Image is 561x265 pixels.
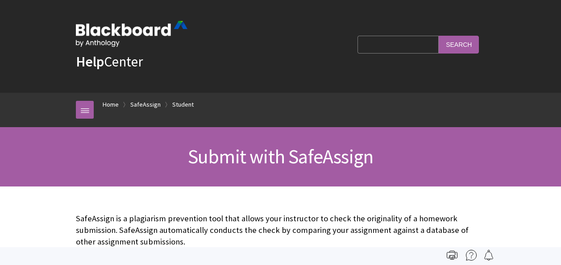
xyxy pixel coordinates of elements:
[76,21,187,47] img: Blackboard by Anthology
[130,99,161,110] a: SafeAssign
[466,250,477,261] img: More help
[76,53,143,70] a: HelpCenter
[103,99,119,110] a: Home
[172,99,194,110] a: Student
[483,250,494,261] img: Follow this page
[439,36,479,53] input: Search
[76,53,104,70] strong: Help
[76,213,485,248] p: SafeAssign is a plagiarism prevention tool that allows your instructor to check the originality o...
[447,250,457,261] img: Print
[188,144,373,169] span: Submit with SafeAssign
